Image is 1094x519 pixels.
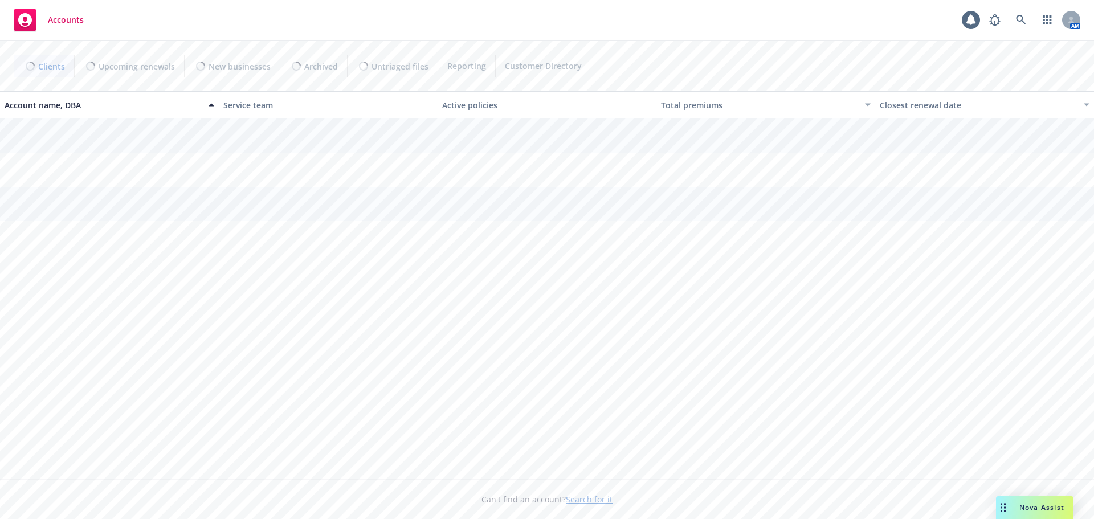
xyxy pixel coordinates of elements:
span: Clients [38,60,65,72]
span: Nova Assist [1019,502,1064,512]
a: Report a Bug [983,9,1006,31]
span: Accounts [48,15,84,24]
div: Closest renewal date [880,99,1077,111]
span: Untriaged files [372,60,428,72]
button: Total premiums [656,91,875,118]
button: Nova Assist [996,496,1073,519]
span: New businesses [209,60,271,72]
a: Switch app [1036,9,1059,31]
button: Service team [219,91,438,118]
span: Upcoming renewals [99,60,175,72]
span: Reporting [447,60,486,72]
div: Total premiums [661,99,858,111]
span: Customer Directory [505,60,582,72]
span: Archived [304,60,338,72]
a: Accounts [9,4,88,36]
span: Can't find an account? [481,493,613,505]
a: Search for it [566,494,613,505]
button: Closest renewal date [875,91,1094,118]
button: Active policies [438,91,656,118]
div: Account name, DBA [5,99,202,111]
div: Service team [223,99,433,111]
div: Drag to move [996,496,1010,519]
a: Search [1010,9,1032,31]
div: Active policies [442,99,652,111]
